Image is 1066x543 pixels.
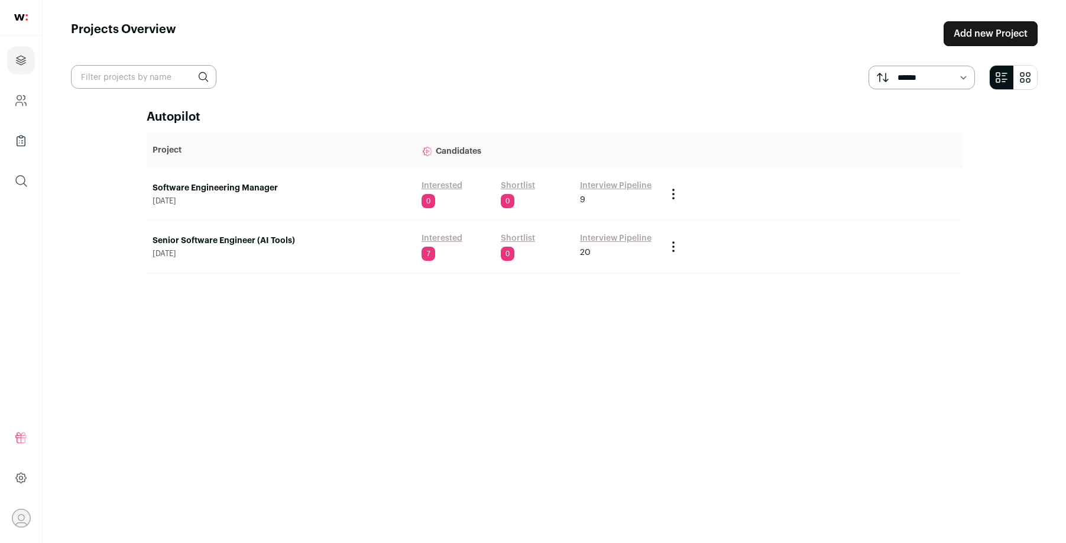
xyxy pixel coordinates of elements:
span: [DATE] [153,249,410,258]
h2: Autopilot [147,109,963,125]
button: Project Actions [666,187,681,201]
p: Project [153,144,410,156]
a: Software Engineering Manager [153,182,410,194]
a: Interested [422,232,462,244]
a: Company Lists [7,127,35,155]
span: 20 [580,247,591,258]
a: Senior Software Engineer (AI Tools) [153,235,410,247]
a: Shortlist [501,232,535,244]
span: [DATE] [153,196,410,206]
span: 7 [422,247,435,261]
span: 0 [501,194,514,208]
h1: Projects Overview [71,21,176,46]
button: Project Actions [666,240,681,254]
p: Candidates [422,138,654,162]
a: Add new Project [944,21,1038,46]
span: 0 [422,194,435,208]
span: 0 [501,247,514,261]
a: Shortlist [501,180,535,192]
button: Open dropdown [12,509,31,528]
a: Interview Pipeline [580,232,652,244]
a: Interested [422,180,462,192]
a: Interview Pipeline [580,180,652,192]
input: Filter projects by name [71,65,216,89]
span: 9 [580,194,585,206]
img: wellfound-shorthand-0d5821cbd27db2630d0214b213865d53afaa358527fdda9d0ea32b1df1b89c2c.svg [14,14,28,21]
a: Company and ATS Settings [7,86,35,115]
a: Projects [7,46,35,75]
